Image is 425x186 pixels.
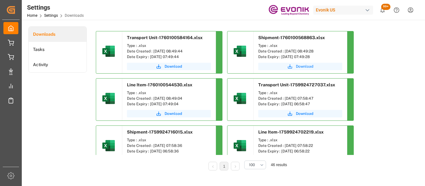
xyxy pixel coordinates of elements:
div: Date Expiry : [DATE] 06:58:47 [258,101,342,107]
div: Date Expiry : [DATE] 07:49:44 [127,54,211,60]
div: Date Created : [DATE] 08:49:44 [127,48,211,54]
button: open menu [244,161,266,169]
span: Download [296,64,313,69]
a: Settings [44,13,58,18]
li: Next Page [231,162,240,170]
span: Transport Unit-1759924727037.xlsx [258,82,335,87]
a: Tasks [29,42,86,57]
img: microsoft-excel-2019--v1.png [101,91,116,106]
img: Evonik-brand-mark-Deep-Purple-RGB.jpeg_1700498283.jpeg [269,5,309,16]
span: Line Item-1759924702219.xlsx [258,129,324,134]
img: microsoft-excel-2019--v1.png [232,91,247,106]
a: Home [27,13,37,18]
span: Download [165,64,182,69]
div: Date Created : [DATE] 08:49:04 [127,96,211,101]
div: Type : .xlsx [258,137,342,143]
span: 46 results [271,163,287,167]
span: Line Item-1760100544530.xlsx [127,82,192,87]
span: Download [165,111,182,116]
span: Shipment-1759924716015.xlsx [127,129,193,134]
button: Download [127,63,211,70]
div: Type : .xlsx [258,43,342,48]
span: Transport Unit-1760100584164.xlsx [127,35,203,40]
a: Activity [29,57,86,72]
span: 99+ [381,4,390,10]
div: Date Expiry : [DATE] 06:58:36 [127,148,211,154]
div: Date Expiry : [DATE] 06:58:22 [258,148,342,154]
div: Type : .xlsx [127,137,211,143]
button: Download [127,110,211,117]
img: microsoft-excel-2019--v1.png [232,138,247,153]
img: microsoft-excel-2019--v1.png [101,44,116,59]
button: Help Center [390,3,404,17]
button: Evonik US [313,4,376,16]
div: Date Created : [DATE] 07:58:22 [258,143,342,148]
div: Type : .xlsx [127,90,211,96]
div: Date Expiry : [DATE] 07:49:04 [127,101,211,107]
li: Previous Page [208,162,217,170]
a: Downloads [29,27,86,42]
div: Type : .xlsx [127,43,211,48]
div: Evonik US [313,6,373,15]
div: Settings [27,3,84,12]
div: Date Expiry : [DATE] 07:49:28 [258,54,342,60]
div: Date Created : [DATE] 07:58:36 [127,143,211,148]
div: Date Created : [DATE] 07:58:47 [258,96,342,101]
button: Download [258,110,342,117]
a: 1 [223,164,225,169]
div: Type : .xlsx [258,90,342,96]
button: Download [258,63,342,70]
li: 1 [220,162,228,170]
span: Shipment-1760100568863.xlsx [258,35,325,40]
button: show 103 new notifications [376,3,390,17]
img: microsoft-excel-2019--v1.png [101,138,116,153]
div: Date Created : [DATE] 08:49:28 [258,48,342,54]
span: 100 [249,162,255,168]
img: microsoft-excel-2019--v1.png [232,44,247,59]
span: Download [296,111,313,116]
